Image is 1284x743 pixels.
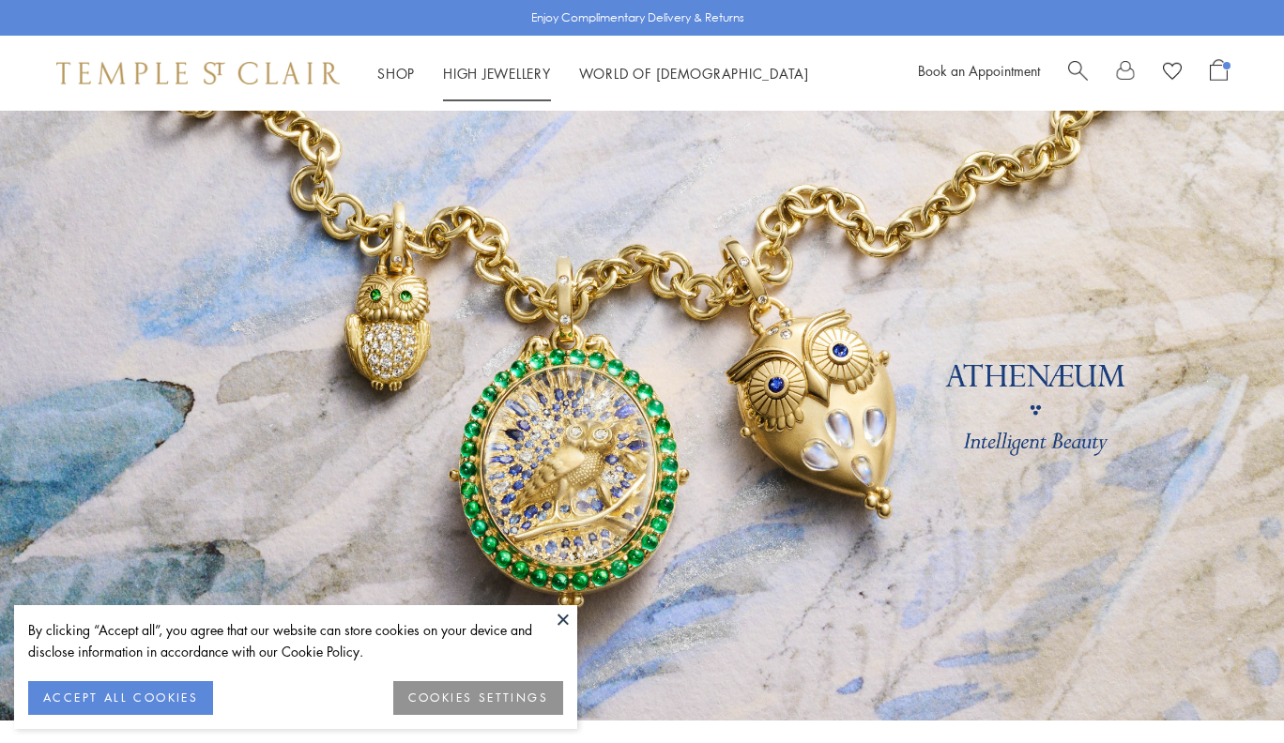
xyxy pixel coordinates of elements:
a: Book an Appointment [918,61,1040,80]
nav: Main navigation [377,62,809,85]
p: Enjoy Complimentary Delivery & Returns [531,8,744,27]
a: ShopShop [377,64,415,83]
a: View Wishlist [1163,59,1182,87]
a: Search [1068,59,1088,87]
a: World of [DEMOGRAPHIC_DATA]World of [DEMOGRAPHIC_DATA] [579,64,809,83]
div: By clicking “Accept all”, you agree that our website can store cookies on your device and disclos... [28,619,563,662]
button: ACCEPT ALL COOKIES [28,681,213,715]
a: High JewelleryHigh Jewellery [443,64,551,83]
button: COOKIES SETTINGS [393,681,563,715]
img: Temple St. Clair [56,62,340,84]
a: Open Shopping Bag [1210,59,1228,87]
